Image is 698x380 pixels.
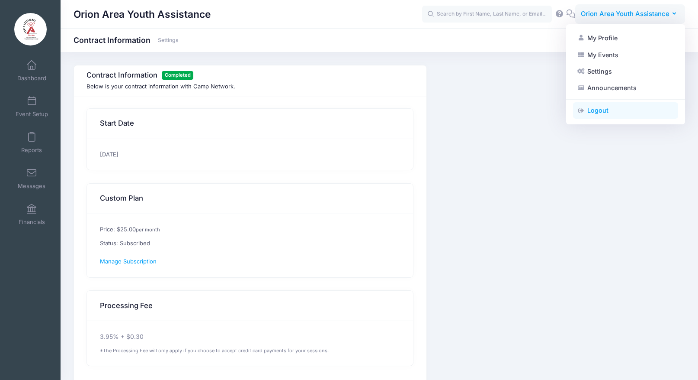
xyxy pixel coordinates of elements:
[422,6,552,23] input: Search by First Name, Last Name, or Email...
[158,37,179,44] a: Settings
[573,102,678,119] a: Logout
[162,71,193,79] span: Completed
[18,182,45,190] span: Messages
[16,110,48,118] span: Event Setup
[581,9,669,19] span: Orion Area Youth Assistance
[573,63,678,80] a: Settings
[11,91,52,122] a: Event Setup
[21,146,42,154] span: Reports
[100,332,401,341] p: 3.95% + $0.30
[100,347,401,354] div: *The Processing Fee will only apply if you choose to accept credit card payments for your sessions.
[11,55,52,86] a: Dashboard
[100,225,401,234] p: Price: $25.00
[100,258,157,265] a: Manage Subscription
[11,163,52,194] a: Messages
[573,46,678,63] a: My Events
[17,75,46,82] span: Dashboard
[74,36,179,45] h1: Contract Information
[11,127,52,158] a: Reports
[86,82,413,91] p: Below is your contract information with Camp Network.
[87,139,413,170] div: [DATE]
[573,80,678,96] a: Announcements
[14,13,47,45] img: Orion Area Youth Assistance
[136,227,160,233] small: per month
[100,294,153,318] h3: Processing Fee
[86,71,411,80] h3: Contract Information
[100,186,143,211] h3: Custom Plan
[575,4,685,24] button: Orion Area Youth Assistance
[100,111,134,136] h3: Start Date
[100,239,401,248] p: Status: Subscribed
[74,4,211,24] h1: Orion Area Youth Assistance
[11,199,52,230] a: Financials
[19,218,45,226] span: Financials
[573,30,678,46] a: My Profile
